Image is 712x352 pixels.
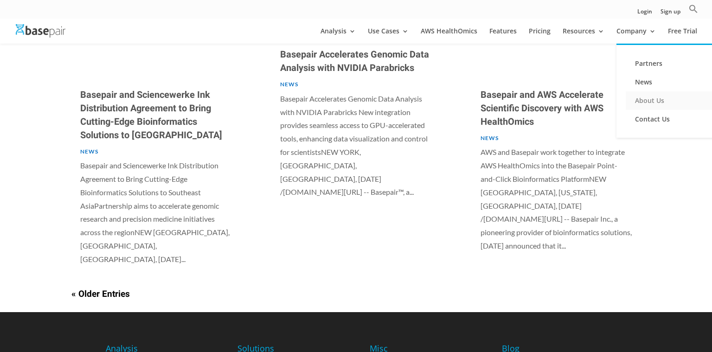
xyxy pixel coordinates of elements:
[368,28,409,44] a: Use Cases
[71,288,130,301] a: « Older Entries
[689,4,698,19] a: Search Icon Link
[616,28,656,44] a: Company
[529,28,551,44] a: Pricing
[321,28,356,44] a: Analysis
[481,134,499,141] a: News
[80,148,98,155] a: News
[481,88,603,128] a: Basepair and AWS Accelerate Scientific Discovery with AWS HealthOmics
[689,4,698,13] svg: Search
[280,81,298,88] a: News
[481,146,632,252] p: AWS and Basepair work together to integrate AWS HealthOmics into the Basepair Point-and-Click Bio...
[563,28,604,44] a: Resources
[80,159,231,266] p: Basepair and Sciencewerke Ink Distribution Agreement to Bring Cutting-Edge Bioinformatics Solutio...
[661,9,680,19] a: Sign up
[80,88,222,142] a: Basepair and Sciencewerke Ink Distribution Agreement to Bring Cutting-Edge Bioinformatics Solutio...
[16,24,65,38] img: Basepair
[421,28,477,44] a: AWS HealthOmics
[280,92,431,199] p: Basepair Accelerates Genomic Data Analysis with NVIDIA Parabricks New integration provides seamle...
[534,285,701,341] iframe: Drift Widget Chat Controller
[489,28,517,44] a: Features
[280,48,429,75] a: Basepair Accelerates Genomic Data Analysis with NVIDIA Parabricks
[637,9,652,19] a: Login
[668,28,697,44] a: Free Trial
